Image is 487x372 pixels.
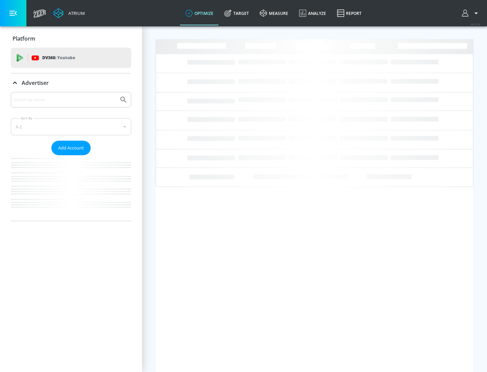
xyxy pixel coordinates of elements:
p: Advertiser [22,79,49,87]
div: DV360: Youtube [11,48,131,68]
button: Add Account [51,141,91,155]
div: Atrium [66,10,85,16]
label: Sort By [19,116,34,120]
div: A-Z [11,118,131,135]
a: Report [331,1,367,25]
div: Advertiser [11,92,131,221]
a: Atrium [53,8,85,18]
span: Add Account [58,144,84,152]
p: DV360: [42,54,75,62]
span: v 4.25.4 [471,22,480,26]
div: Platform [11,29,131,48]
p: Platform [13,35,35,42]
a: measure [254,1,294,25]
p: Youtube [57,54,75,61]
a: Analyze [294,1,331,25]
a: Target [219,1,254,25]
nav: list of Advertiser [11,155,131,221]
a: optimize [180,1,219,25]
div: Advertiser [11,73,131,92]
input: Search by name [14,95,116,104]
